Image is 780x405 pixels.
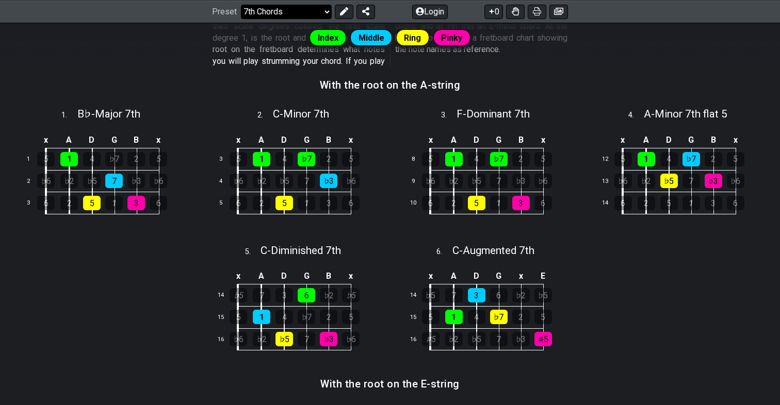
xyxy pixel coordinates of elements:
[77,108,140,120] span: B♭ - Major 7th
[405,148,430,171] td: 8
[510,131,532,148] td: B
[512,174,530,188] div: ♭3
[58,131,81,148] td: A
[226,131,250,148] td: x
[702,131,724,148] td: B
[250,131,273,148] td: A
[359,30,384,45] span: Middle
[342,310,360,324] div: 5
[488,267,510,284] td: G
[683,152,700,166] div: ♭7
[342,174,360,188] div: ♭6
[298,196,315,210] div: 1
[534,332,552,346] div: ♯5
[441,110,457,121] span: 3 .
[484,4,503,19] button: 0
[405,306,430,328] td: 15
[457,108,530,120] span: F - Dominant 7th
[442,267,465,284] td: A
[441,30,462,45] span: Pinky
[532,131,554,148] td: x
[241,4,332,19] select: Preset
[419,131,443,148] td: x
[598,148,623,171] td: 12
[422,310,440,324] div: 5
[490,152,508,166] div: ♭7
[532,267,554,284] td: E
[298,332,315,346] div: 7
[213,306,238,328] td: 15
[320,310,337,324] div: 2
[405,328,430,350] td: 16
[275,310,293,324] div: 4
[257,110,273,121] span: 2 .
[213,192,238,214] td: 5
[253,152,270,166] div: 1
[614,196,632,210] div: 6
[598,192,623,214] td: 14
[683,196,700,210] div: 1
[436,246,452,258] span: 6 .
[150,174,167,188] div: ♭6
[230,196,247,210] div: 6
[61,110,77,121] span: 1 .
[468,196,485,210] div: 5
[512,332,530,346] div: ♭3
[660,152,678,166] div: 4
[445,288,463,302] div: 7
[422,174,440,188] div: ♭6
[230,332,247,346] div: ♭6
[298,310,315,324] div: ♭7
[342,288,360,302] div: ♭5
[37,174,55,188] div: ♭6
[638,152,655,166] div: 1
[422,196,440,210] div: 6
[296,267,318,284] td: G
[213,284,238,307] td: 14
[445,174,463,188] div: ♭2
[705,152,722,166] div: 2
[83,152,101,166] div: 4
[320,378,460,390] h3: With the root on the E-string
[490,332,508,346] div: 7
[342,196,360,210] div: 6
[60,174,78,188] div: ♭2
[273,131,296,148] td: D
[534,310,552,324] div: 5
[253,196,270,210] div: 2
[490,288,508,302] div: 6
[638,174,655,188] div: ♭2
[512,196,530,210] div: 3
[468,332,485,346] div: ♭5
[465,267,488,284] td: D
[230,310,247,324] div: 5
[512,152,530,166] div: 2
[213,170,238,192] td: 4
[213,328,238,350] td: 16
[405,170,430,192] td: 9
[127,196,145,210] div: 3
[37,196,55,210] div: 6
[534,196,552,210] div: 6
[212,7,237,16] span: Preset
[468,174,485,188] div: ♭5
[230,152,247,166] div: 5
[275,332,293,346] div: ♭5
[320,196,337,210] div: 3
[213,148,238,171] td: 3
[80,131,103,148] td: D
[253,288,270,302] div: 7
[445,196,463,210] div: 2
[320,79,461,91] h3: With the root on the A-string
[419,267,443,284] td: x
[614,174,632,188] div: ♭6
[512,288,530,302] div: ♭2
[488,131,510,148] td: G
[510,267,532,284] td: x
[60,152,78,166] div: 1
[468,152,485,166] div: 4
[534,288,552,302] div: ♭5
[298,174,315,188] div: 7
[405,192,430,214] td: 10
[273,267,296,284] td: D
